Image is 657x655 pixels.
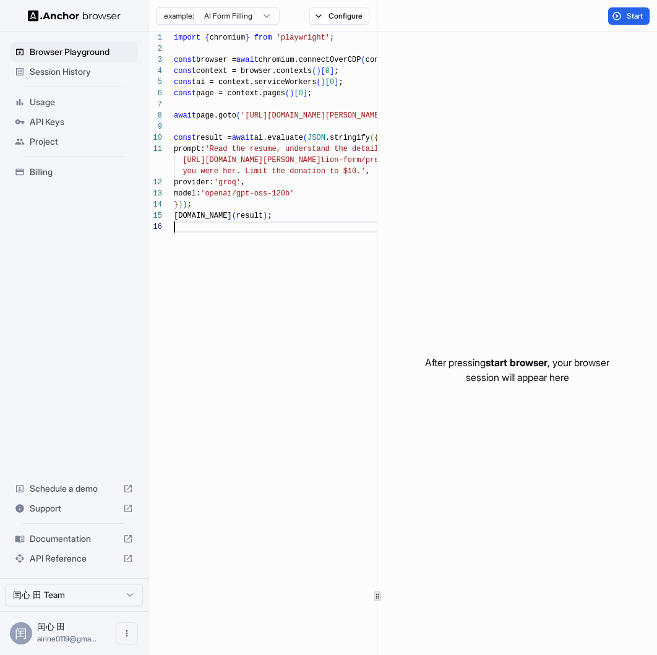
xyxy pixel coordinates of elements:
[307,134,325,142] span: JSON
[321,67,325,75] span: [
[232,212,236,220] span: (
[196,111,236,120] span: page.goto
[148,32,162,43] div: 1
[148,121,162,132] div: 9
[325,78,330,87] span: [
[37,621,65,631] span: 闰心 田
[148,221,162,233] div: 16
[608,7,650,25] button: Start
[164,11,194,21] span: example:
[10,549,138,568] div: API Reference
[236,111,241,120] span: (
[148,99,162,110] div: 7
[10,529,138,549] div: Documentation
[30,116,133,128] span: API Keys
[174,200,178,209] span: }
[312,67,316,75] span: (
[330,67,334,75] span: ]
[285,89,290,98] span: (
[10,62,138,82] div: Session History
[334,78,338,87] span: ]
[486,356,547,369] span: start browser
[627,11,644,21] span: Start
[325,134,370,142] span: .stringify
[30,552,118,565] span: API Reference
[28,10,121,22] img: Anchor Logo
[30,46,133,58] span: Browser Playground
[174,56,196,64] span: const
[10,132,138,152] div: Project
[294,89,298,98] span: [
[148,77,162,88] div: 5
[182,156,320,165] span: [URL][DOMAIN_NAME][PERSON_NAME]
[148,188,162,199] div: 13
[148,54,162,66] div: 3
[174,89,196,98] span: const
[370,134,374,142] span: (
[10,479,138,499] div: Schedule a demo
[361,56,365,64] span: (
[10,622,32,644] div: 闰
[30,135,133,148] span: Project
[200,189,294,198] span: 'openai/gpt-oss-120b'
[254,134,303,142] span: ai.evaluate
[30,96,133,108] span: Usage
[290,89,294,98] span: )
[178,200,182,209] span: )
[174,111,196,120] span: await
[196,56,236,64] span: browser =
[277,33,330,42] span: 'playwright'
[196,67,312,75] span: context = browser.contexts
[334,67,338,75] span: ;
[174,78,196,87] span: const
[174,134,196,142] span: const
[196,134,232,142] span: result =
[174,145,205,153] span: prompt:
[10,499,138,518] div: Support
[330,78,334,87] span: 0
[299,89,303,98] span: 0
[259,56,361,64] span: chromium.connectOverCDP
[303,134,307,142] span: (
[366,167,370,176] span: ,
[263,212,267,220] span: )
[148,43,162,54] div: 2
[366,56,437,64] span: connectionString
[316,67,320,75] span: )
[10,112,138,132] div: API Keys
[174,212,232,220] span: [DOMAIN_NAME]
[236,56,259,64] span: await
[325,67,330,75] span: 0
[148,210,162,221] div: 15
[174,33,200,42] span: import
[267,212,272,220] span: ;
[307,89,312,98] span: ;
[196,89,285,98] span: page = context.pages
[182,167,365,176] span: you were her. Limit the donation to $10.'
[30,533,118,545] span: Documentation
[321,78,325,87] span: )
[174,178,214,187] span: provider:
[303,89,307,98] span: ]
[174,67,196,75] span: const
[309,7,369,25] button: Configure
[187,200,192,209] span: ;
[232,134,254,142] span: await
[148,132,162,143] div: 10
[374,134,379,142] span: {
[10,42,138,62] div: Browser Playground
[196,78,316,87] span: ai = context.serviceWorkers
[205,145,427,153] span: 'Read the resume, understand the details, and comp
[30,66,133,78] span: Session History
[10,162,138,182] div: Billing
[210,33,246,42] span: chromium
[148,110,162,121] div: 8
[10,92,138,112] div: Usage
[30,482,118,495] span: Schedule a demo
[148,177,162,188] div: 12
[30,502,118,515] span: Support
[148,143,162,155] div: 11
[148,88,162,99] div: 6
[241,178,245,187] span: ,
[330,33,334,42] span: ;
